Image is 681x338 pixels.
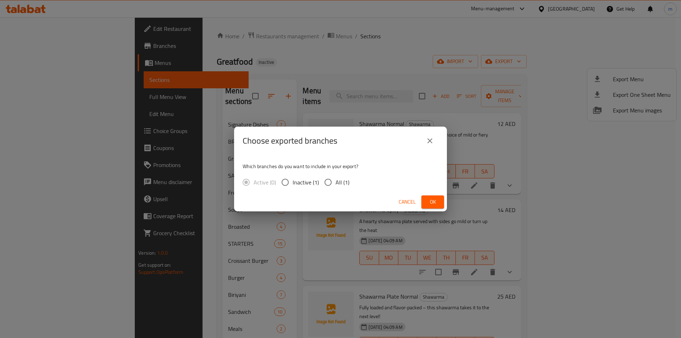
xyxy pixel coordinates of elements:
button: close [421,132,438,149]
span: Active (0) [254,178,276,187]
h2: Choose exported branches [243,135,337,146]
span: All (1) [336,178,349,187]
p: Which branches do you want to include in your export? [243,163,438,170]
span: Inactive (1) [293,178,319,187]
button: Cancel [396,195,419,209]
button: Ok [421,195,444,209]
span: Cancel [399,198,416,206]
span: Ok [427,198,438,206]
